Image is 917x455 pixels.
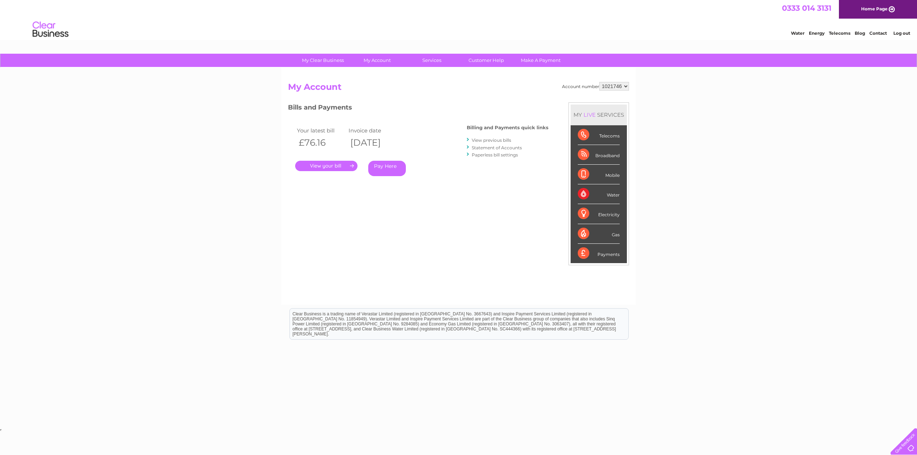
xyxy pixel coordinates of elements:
[295,126,347,135] td: Your latest bill
[472,145,522,150] a: Statement of Accounts
[582,111,597,118] div: LIVE
[578,204,620,224] div: Electricity
[467,125,548,130] h4: Billing and Payments quick links
[288,82,629,96] h2: My Account
[578,224,620,244] div: Gas
[348,54,407,67] a: My Account
[295,135,347,150] th: £76.16
[472,137,511,143] a: View previous bills
[347,126,398,135] td: Invoice date
[288,102,548,115] h3: Bills and Payments
[893,30,910,36] a: Log out
[782,4,831,13] a: 0333 014 3131
[869,30,887,36] a: Contact
[290,4,628,35] div: Clear Business is a trading name of Verastar Limited (registered in [GEOGRAPHIC_DATA] No. 3667643...
[578,165,620,184] div: Mobile
[829,30,850,36] a: Telecoms
[295,161,357,171] a: .
[457,54,516,67] a: Customer Help
[578,145,620,165] div: Broadband
[472,152,518,158] a: Paperless bill settings
[32,19,69,40] img: logo.png
[293,54,352,67] a: My Clear Business
[578,244,620,263] div: Payments
[855,30,865,36] a: Blog
[791,30,805,36] a: Water
[578,125,620,145] div: Telecoms
[368,161,406,176] a: Pay Here
[562,82,629,91] div: Account number
[571,105,627,125] div: MY SERVICES
[347,135,398,150] th: [DATE]
[511,54,570,67] a: Make A Payment
[809,30,825,36] a: Energy
[578,184,620,204] div: Water
[402,54,461,67] a: Services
